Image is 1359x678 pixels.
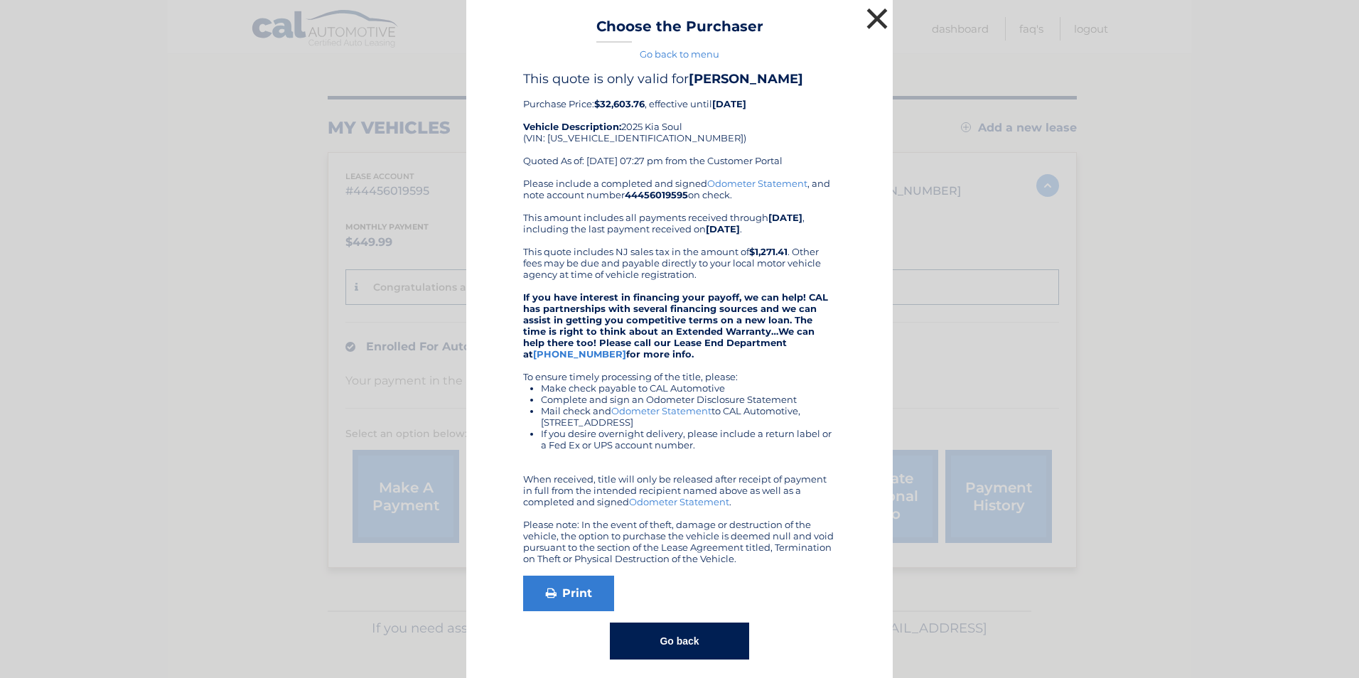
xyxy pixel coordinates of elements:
li: Make check payable to CAL Automotive [541,382,836,394]
b: $32,603.76 [594,98,645,109]
div: Purchase Price: , effective until 2025 Kia Soul (VIN: [US_VEHICLE_IDENTIFICATION_NUMBER]) Quoted ... [523,71,836,178]
b: [DATE] [712,98,746,109]
a: Odometer Statement [629,496,729,507]
b: [PERSON_NAME] [689,71,803,87]
li: Complete and sign an Odometer Disclosure Statement [541,394,836,405]
div: Please include a completed and signed , and note account number on check. This amount includes al... [523,178,836,564]
a: Odometer Statement [707,178,807,189]
b: $1,271.41 [749,246,788,257]
b: 44456019595 [625,189,688,200]
button: Go back [610,623,748,660]
a: [PHONE_NUMBER] [533,348,626,360]
li: If you desire overnight delivery, please include a return label or a Fed Ex or UPS account number. [541,428,836,451]
a: Go back to menu [640,48,719,60]
strong: Vehicle Description: [523,121,621,132]
li: Mail check and to CAL Automotive, [STREET_ADDRESS] [541,405,836,428]
a: Odometer Statement [611,405,711,416]
b: [DATE] [706,223,740,235]
strong: If you have interest in financing your payoff, we can help! CAL has partnerships with several fin... [523,291,828,360]
b: [DATE] [768,212,802,223]
a: Print [523,576,614,611]
h3: Choose the Purchaser [596,18,763,43]
h4: This quote is only valid for [523,71,836,87]
button: × [863,4,891,33]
